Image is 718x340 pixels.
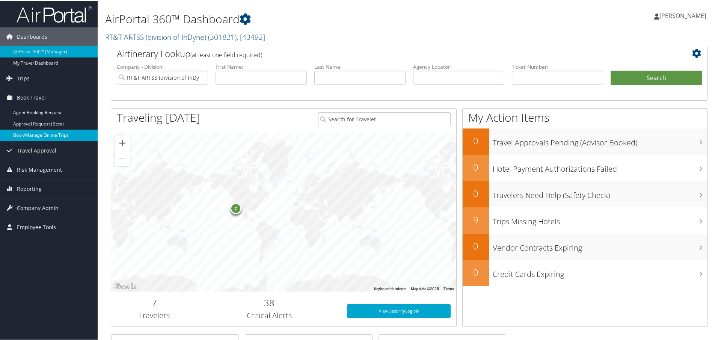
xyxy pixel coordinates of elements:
[463,259,707,286] a: 0Credit Cards Expiring
[512,62,603,70] label: Ticket Number:
[208,31,237,41] span: ( 301821 )
[17,68,30,87] span: Trips
[314,62,406,70] label: Last Name:
[17,160,62,178] span: Risk Management
[493,212,707,226] h3: Trips Missing Hotels
[463,128,707,154] a: 0Travel Approvals Pending (Advisor Booked)
[463,109,707,125] h1: My Action Items
[463,154,707,180] a: 0Hotel Payment Authorizations Failed
[463,180,707,207] a: 0Travelers Need Help (Safety Check)
[203,296,336,308] h2: 38
[230,202,241,213] div: 7
[654,4,713,26] a: [PERSON_NAME]
[493,133,707,147] h3: Travel Approvals Pending (Advisor Booked)
[113,281,138,291] img: Google
[117,296,192,308] h2: 7
[117,310,192,320] h3: Travelers
[115,150,130,165] button: Zoom out
[113,281,138,291] a: Open this area in Google Maps (opens a new window)
[463,233,707,259] a: 0Vendor Contracts Expiring
[463,186,489,199] h2: 0
[463,239,489,252] h2: 0
[411,286,439,290] span: Map data ©2025
[318,112,451,125] input: Search for Traveler
[17,217,56,236] span: Employee Tools
[216,62,307,70] label: First Name:
[17,198,59,217] span: Company Admin
[493,238,707,252] h3: Vendor Contracts Expiring
[463,160,489,173] h2: 0
[463,265,489,278] h2: 0
[190,50,262,58] span: (at least one field required)
[347,304,451,317] a: View SecurityLogic®
[117,109,200,125] h1: Traveling [DATE]
[17,88,46,106] span: Book Travel
[17,27,47,45] span: Dashboards
[117,62,208,70] label: Company - Division:
[463,134,489,147] h2: 0
[463,213,489,225] h2: 9
[463,207,707,233] a: 9Trips Missing Hotels
[17,141,56,159] span: Travel Approval
[17,5,92,23] img: airportal-logo.png
[117,47,652,59] h2: Airtinerary Lookup
[611,70,702,85] button: Search
[413,62,504,70] label: Agency Locator:
[493,264,707,279] h3: Credit Cards Expiring
[105,11,511,26] h1: AirPortal 360™ Dashboard
[443,286,454,290] a: Terms (opens in new tab)
[659,11,706,19] span: [PERSON_NAME]
[105,31,265,41] a: RT&T ARTSS (division of InDyne)
[374,286,406,291] button: Keyboard shortcuts
[17,179,42,198] span: Reporting
[115,135,130,150] button: Zoom in
[203,310,336,320] h3: Critical Alerts
[493,159,707,174] h3: Hotel Payment Authorizations Failed
[493,186,707,200] h3: Travelers Need Help (Safety Check)
[237,31,265,41] span: , [ 43492 ]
